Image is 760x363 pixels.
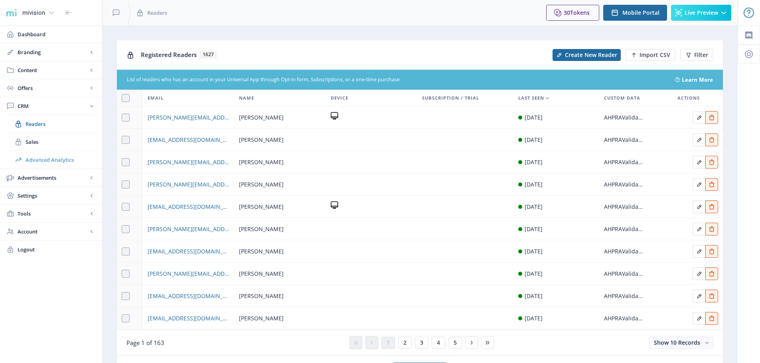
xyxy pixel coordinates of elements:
[239,202,284,212] span: [PERSON_NAME]
[705,269,718,277] a: Edit page
[239,291,284,301] span: [PERSON_NAME]
[18,30,96,38] span: Dashboard
[671,5,731,21] button: Live Preview
[18,84,88,92] span: Offers
[626,49,675,61] button: Import CSV
[239,180,284,189] span: [PERSON_NAME]
[693,314,705,321] a: Edit page
[604,135,644,145] div: AHPRAValidated: 1
[604,93,640,103] span: Custom Data
[525,314,543,323] div: [DATE]
[403,339,407,346] span: 2
[26,120,94,128] span: Readers
[148,291,229,301] span: [EMAIL_ADDRESS][DOMAIN_NAME]
[518,93,544,103] span: Last Seen
[677,93,700,103] span: Actions
[693,202,705,210] a: Edit page
[604,291,644,301] div: AHPRAValidated: 0
[126,339,164,347] span: Page 1 of 163
[685,10,718,16] span: Live Preview
[604,113,644,122] div: AHPRAValidated: 1
[693,269,705,277] a: Edit page
[705,157,718,165] a: Edit page
[239,135,284,145] span: [PERSON_NAME]
[147,9,167,17] span: Readers
[693,291,705,299] a: Edit page
[148,93,164,103] span: Email
[705,135,718,143] a: Edit page
[553,49,621,61] button: Create New Reader
[26,156,94,164] span: Advanced Analytics
[705,202,718,210] a: Edit page
[525,269,543,279] div: [DATE]
[546,5,599,21] button: 30Tokens
[603,5,667,21] button: Mobile Portal
[127,76,665,84] div: List of readers who has an account in your Universal App through Opt-in form, Subscriptions, or a...
[448,337,462,349] button: 5
[148,157,229,167] a: [PERSON_NAME][EMAIL_ADDRESS][DOMAIN_NAME]
[18,245,96,253] span: Logout
[705,291,718,299] a: Edit page
[548,49,621,61] a: New page
[525,291,543,301] div: [DATE]
[694,52,708,58] span: Filter
[654,339,700,346] span: Show 10 Records
[18,48,88,56] span: Branding
[604,224,644,234] div: AHPRAValidated: 1
[5,6,18,19] img: 1f20cf2a-1a19-485c-ac21-848c7d04f45b.png
[239,157,284,167] span: [PERSON_NAME]
[525,224,543,234] div: [DATE]
[387,339,390,346] span: 1
[18,66,88,74] span: Content
[705,113,718,120] a: Edit page
[18,192,88,200] span: Settings
[141,51,197,59] span: Registered Readers
[525,247,543,256] div: [DATE]
[422,93,479,103] span: Subscription / Trial
[525,113,543,122] div: [DATE]
[420,339,423,346] span: 3
[705,180,718,187] a: Edit page
[525,135,543,145] div: [DATE]
[239,224,284,234] span: [PERSON_NAME]
[525,180,543,189] div: [DATE]
[705,247,718,254] a: Edit page
[148,135,229,145] a: [EMAIL_ADDRESS][DOMAIN_NAME]
[604,180,644,189] div: AHPRAValidated: 0
[693,224,705,232] a: Edit page
[621,49,675,61] a: New page
[18,210,88,218] span: Tools
[604,202,644,212] div: AHPRAValidated: 0
[148,247,229,256] span: [EMAIL_ADDRESS][DOMAIN_NAME]
[239,314,284,323] span: [PERSON_NAME]
[148,202,229,212] a: [EMAIL_ADDRESS][DOMAIN_NAME]
[604,247,644,256] div: AHPRAValidated: 1
[8,115,94,133] a: Readers
[381,337,395,349] button: 1
[622,10,659,16] span: Mobile Portal
[565,52,617,58] span: Create New Reader
[26,138,94,146] span: Sales
[705,224,718,232] a: Edit page
[649,337,713,349] button: Show 10 Records
[693,180,705,187] a: Edit page
[148,180,229,189] a: [PERSON_NAME][EMAIL_ADDRESS][DOMAIN_NAME]
[570,9,590,16] span: Tokens
[148,224,229,234] span: [PERSON_NAME][EMAIL_ADDRESS][PERSON_NAME][DOMAIN_NAME]
[200,51,217,59] span: 1627
[693,113,705,120] a: Edit page
[693,247,705,254] a: Edit page
[148,269,229,279] a: [PERSON_NAME][EMAIL_ADDRESS][DOMAIN_NAME][DEMOGRAPHIC_DATA]
[148,113,229,122] a: [PERSON_NAME][EMAIL_ADDRESS][DOMAIN_NAME]
[18,174,88,182] span: Advertisements
[18,102,88,110] span: CRM
[604,269,644,279] div: AHPRAValidated: 1
[437,339,440,346] span: 4
[693,157,705,165] a: Edit page
[22,4,45,22] div: mivision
